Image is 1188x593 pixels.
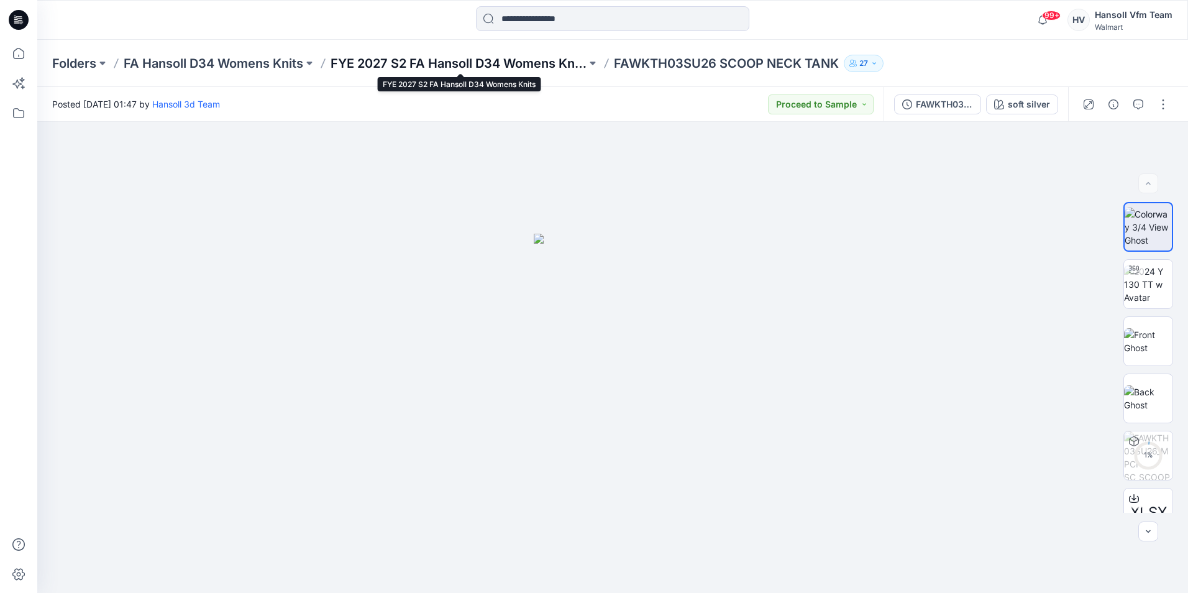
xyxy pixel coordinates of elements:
div: Walmart [1095,22,1172,32]
span: Posted [DATE] 01:47 by [52,98,220,111]
span: XLSX [1130,502,1167,524]
p: FAWKTH03SU26 SCOOP NECK TANK [614,55,839,72]
button: soft silver [986,94,1058,114]
div: Hansoll Vfm Team [1095,7,1172,22]
button: FAWKTH03SU26_MPCI SC_SCOOP NECK TANK [894,94,981,114]
img: FAWKTH03SU26_MPCI SC_SCOOP NECK TANK soft silver [1124,431,1172,480]
img: Back Ghost [1124,385,1172,411]
button: 27 [844,55,884,72]
a: Hansoll 3d Team [152,99,220,109]
a: Folders [52,55,96,72]
img: Colorway 3/4 View Ghost [1125,208,1172,247]
span: 99+ [1042,11,1061,21]
div: soft silver [1008,98,1050,111]
div: HV [1067,9,1090,31]
div: 1 % [1133,450,1163,461]
p: 27 [859,57,868,70]
button: Details [1103,94,1123,114]
img: eyJhbGciOiJIUzI1NiIsImtpZCI6IjAiLCJzbHQiOiJzZXMiLCJ0eXAiOiJKV1QifQ.eyJkYXRhIjp7InR5cGUiOiJzdG9yYW... [534,234,692,593]
a: FA Hansoll D34 Womens Knits [124,55,303,72]
img: Front Ghost [1124,328,1172,354]
img: 2024 Y 130 TT w Avatar [1124,265,1172,304]
a: FYE 2027 S2 FA Hansoll D34 Womens Knits [331,55,587,72]
div: FAWKTH03SU26_MPCI SC_SCOOP NECK TANK [916,98,973,111]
